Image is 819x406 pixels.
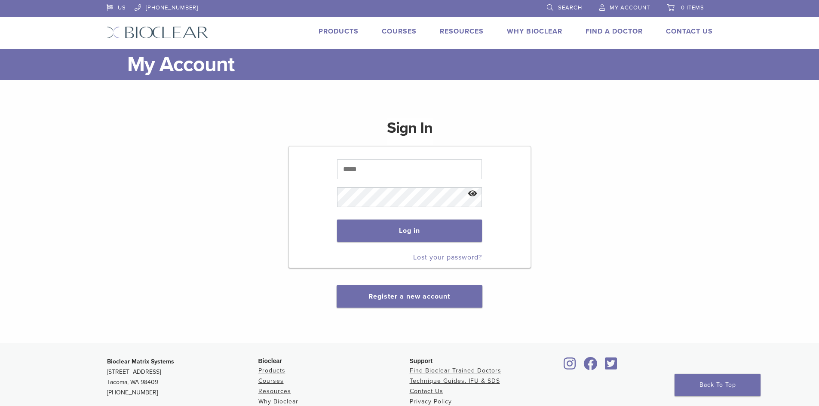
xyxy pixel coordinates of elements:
h1: My Account [127,49,713,80]
span: 0 items [681,4,704,11]
a: Products [319,27,359,36]
a: Products [258,367,285,374]
strong: Bioclear Matrix Systems [107,358,174,365]
button: Show password [463,183,482,205]
span: Search [558,4,582,11]
a: Contact Us [410,388,443,395]
a: Bioclear [602,362,620,371]
button: Register a new account [337,285,482,308]
a: Courses [382,27,417,36]
span: Bioclear [258,357,282,364]
a: Bioclear [561,362,579,371]
a: Resources [440,27,484,36]
img: Bioclear [107,26,209,39]
a: Bioclear [581,362,601,371]
button: Log in [337,220,482,242]
p: [STREET_ADDRESS] Tacoma, WA 98409 [PHONE_NUMBER] [107,357,258,398]
a: Why Bioclear [507,27,562,36]
a: Back To Top [675,374,761,396]
a: Privacy Policy [410,398,452,405]
a: Find A Doctor [586,27,643,36]
a: Register a new account [368,292,450,301]
span: Support [410,357,433,364]
span: My Account [610,4,650,11]
a: Lost your password? [413,253,482,262]
a: Resources [258,388,291,395]
a: Contact Us [666,27,713,36]
a: Find Bioclear Trained Doctors [410,367,501,374]
a: Courses [258,377,284,385]
a: Technique Guides, IFU & SDS [410,377,500,385]
h1: Sign In [387,118,433,145]
a: Why Bioclear [258,398,298,405]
